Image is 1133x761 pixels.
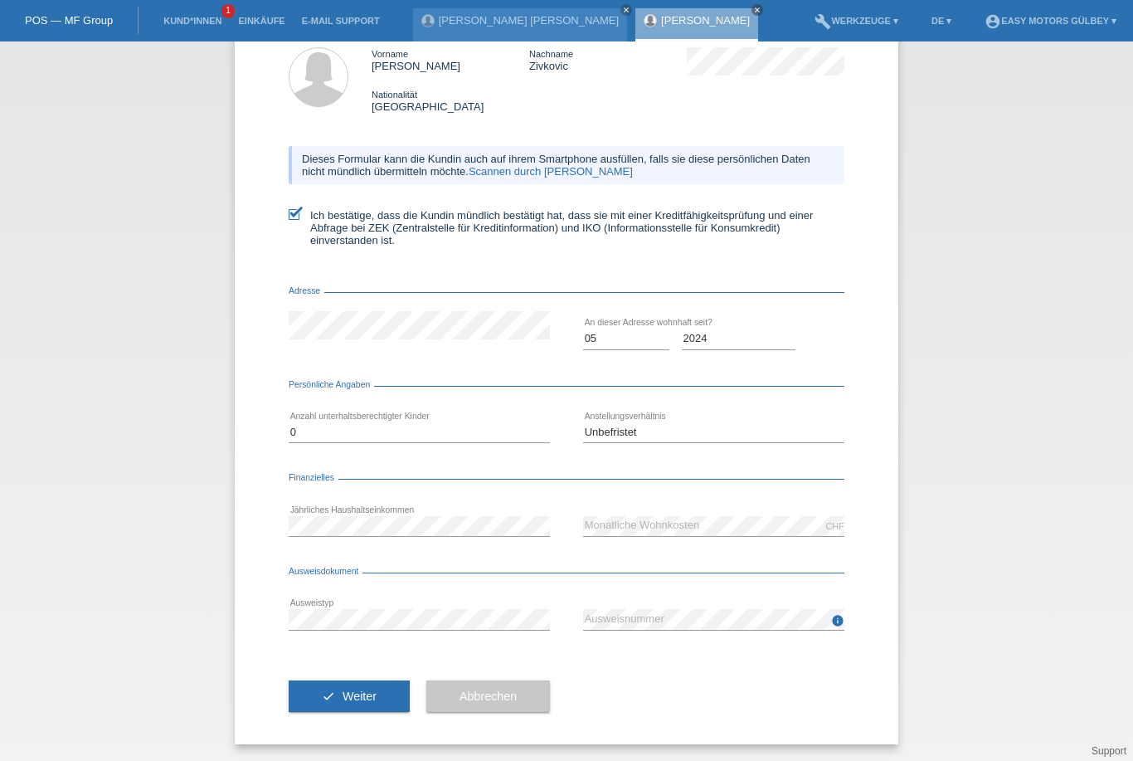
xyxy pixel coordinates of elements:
[753,6,761,14] i: close
[976,16,1125,26] a: account_circleEasy Motors Gülbey ▾
[814,13,831,30] i: build
[439,14,619,27] a: [PERSON_NAME] [PERSON_NAME]
[923,16,960,26] a: DE ▾
[622,6,630,14] i: close
[529,49,573,59] span: Nachname
[372,47,529,72] div: [PERSON_NAME]
[289,380,374,389] span: Persönliche Angaben
[620,4,632,16] a: close
[221,4,235,18] span: 1
[294,16,388,26] a: E-Mail Support
[751,4,763,16] a: close
[372,49,408,59] span: Vorname
[289,209,844,246] label: Ich bestätige, dass die Kundin mündlich bestätigt hat, dass sie mit einer Kreditfähigkeitsprüfung...
[661,14,750,27] a: [PERSON_NAME]
[289,286,324,295] span: Adresse
[831,619,844,629] a: info
[469,165,633,178] a: Scannen durch [PERSON_NAME]
[155,16,230,26] a: Kund*innen
[1092,745,1126,757] a: Support
[825,521,844,531] div: CHF
[831,614,844,627] i: info
[289,681,410,712] button: check Weiter
[343,690,377,703] span: Weiter
[289,567,362,576] span: Ausweisdokument
[460,690,517,703] span: Abbrechen
[806,16,907,26] a: buildWerkzeuge ▾
[529,47,687,72] div: Zivkovic
[322,690,335,703] i: check
[426,681,550,712] button: Abbrechen
[372,88,529,113] div: [GEOGRAPHIC_DATA]
[289,473,338,482] span: Finanzielles
[230,16,293,26] a: Einkäufe
[985,13,1001,30] i: account_circle
[289,146,844,184] div: Dieses Formular kann die Kundin auch auf ihrem Smartphone ausfüllen, falls sie diese persönlichen...
[25,14,113,27] a: POS — MF Group
[372,90,417,100] span: Nationalität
